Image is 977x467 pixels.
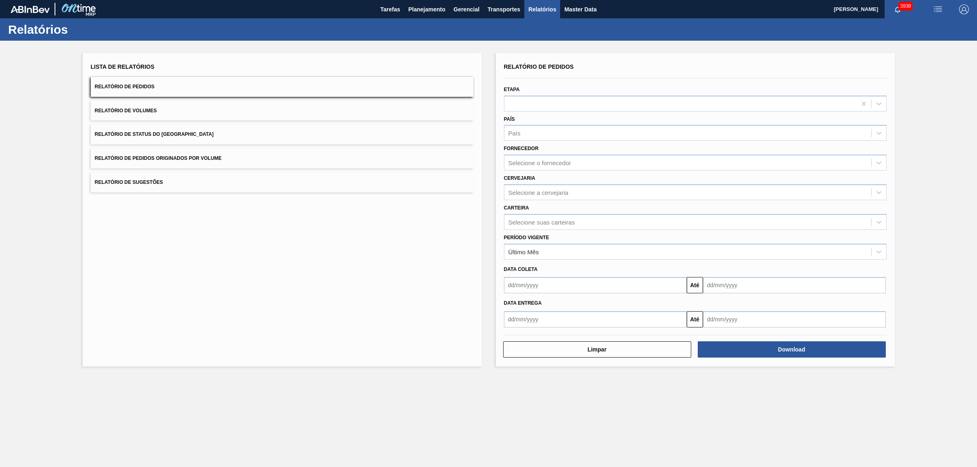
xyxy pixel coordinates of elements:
[8,25,153,34] h1: Relatórios
[95,155,222,161] span: Relatório de Pedidos Originados por Volume
[703,311,886,327] input: dd/mm/yyyy
[95,131,214,137] span: Relatório de Status do [GEOGRAPHIC_DATA]
[504,277,687,293] input: dd/mm/yyyy
[885,4,911,15] button: Notificações
[504,175,535,181] label: Cervejaria
[504,146,539,151] label: Fornecedor
[508,159,571,166] div: Selecione o fornecedor
[95,179,163,185] span: Relatório de Sugestões
[504,266,538,272] span: Data coleta
[91,172,473,192] button: Relatório de Sugestões
[508,218,575,225] div: Selecione suas carteiras
[95,108,157,113] span: Relatório de Volumes
[564,4,596,14] span: Master Data
[504,311,687,327] input: dd/mm/yyyy
[698,341,886,358] button: Download
[703,277,886,293] input: dd/mm/yyyy
[380,4,400,14] span: Tarefas
[408,4,445,14] span: Planejamento
[508,130,521,137] div: País
[898,2,913,11] span: 3938
[687,277,703,293] button: Até
[508,189,569,196] div: Selecione a cervejaria
[91,101,473,121] button: Relatório de Volumes
[959,4,969,14] img: Logout
[933,4,943,14] img: userActions
[504,116,515,122] label: País
[453,4,480,14] span: Gerencial
[91,77,473,97] button: Relatório de Pedidos
[488,4,520,14] span: Transportes
[504,63,574,70] span: Relatório de Pedidos
[528,4,556,14] span: Relatórios
[508,248,539,255] div: Último Mês
[504,235,549,240] label: Período Vigente
[95,84,155,89] span: Relatório de Pedidos
[504,300,542,306] span: Data Entrega
[91,63,155,70] span: Lista de Relatórios
[687,311,703,327] button: Até
[504,205,529,211] label: Carteira
[11,6,50,13] img: TNhmsLtSVTkK8tSr43FrP2fwEKptu5GPRR3wAAAABJRU5ErkJggg==
[91,148,473,168] button: Relatório de Pedidos Originados por Volume
[503,341,691,358] button: Limpar
[91,124,473,144] button: Relatório de Status do [GEOGRAPHIC_DATA]
[504,87,520,92] label: Etapa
